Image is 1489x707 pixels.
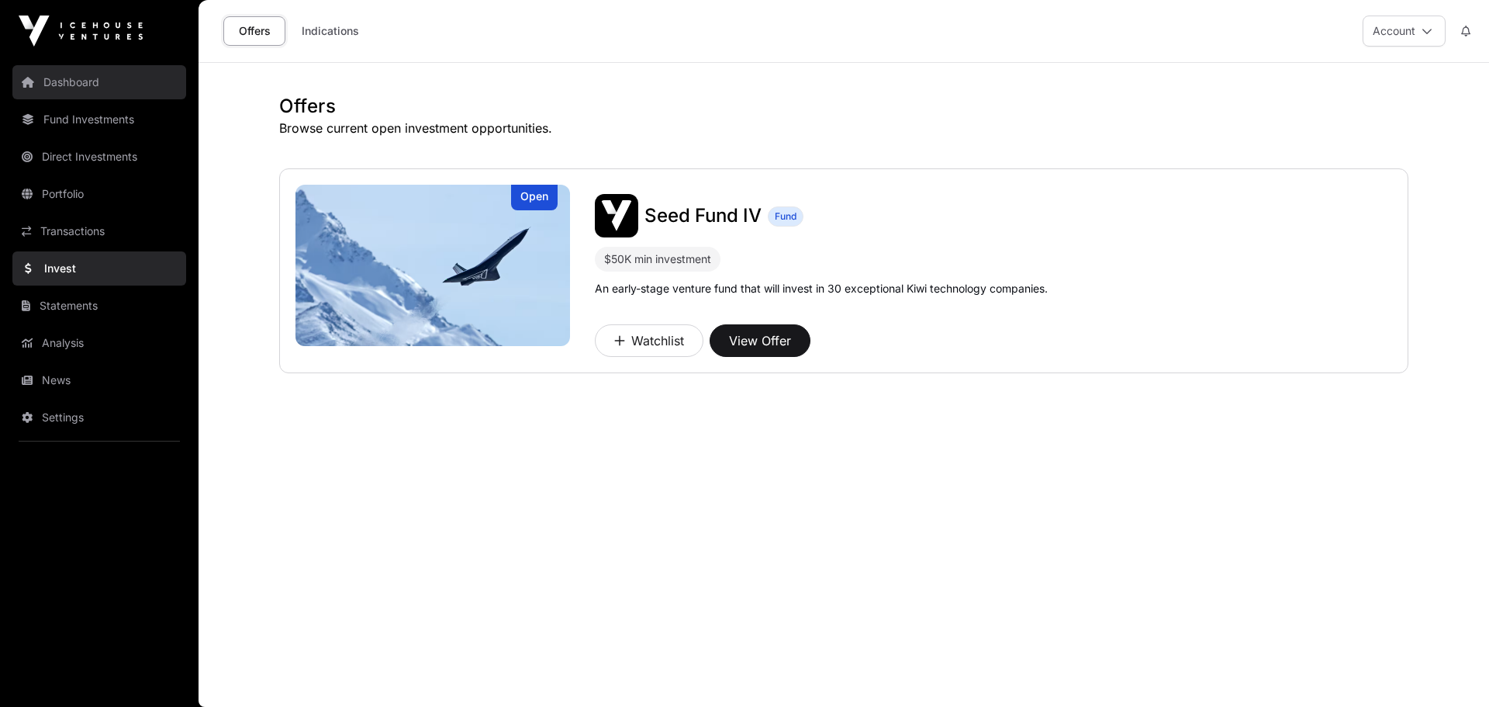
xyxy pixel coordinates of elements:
[12,140,186,174] a: Direct Investments
[604,250,711,269] div: $50K min investment
[12,102,186,137] a: Fund Investments
[644,203,762,228] a: Seed Fund IV
[511,185,558,210] div: Open
[1363,16,1446,47] button: Account
[279,94,1408,119] h1: Offers
[12,326,186,360] a: Analysis
[595,194,638,237] img: Seed Fund IV
[19,16,143,47] img: Icehouse Ventures Logo
[12,251,186,286] a: Invest
[710,324,810,357] button: View Offer
[12,289,186,323] a: Statements
[775,210,796,223] span: Fund
[12,363,186,397] a: News
[12,177,186,211] a: Portfolio
[223,16,285,46] a: Offers
[12,65,186,99] a: Dashboard
[1411,632,1489,707] iframe: Chat Widget
[12,400,186,435] a: Settings
[295,185,570,346] img: Seed Fund IV
[295,185,570,346] a: Seed Fund IVOpen
[292,16,369,46] a: Indications
[279,119,1408,137] p: Browse current open investment opportunities.
[12,214,186,248] a: Transactions
[644,204,762,227] span: Seed Fund IV
[595,281,1048,296] p: An early-stage venture fund that will invest in 30 exceptional Kiwi technology companies.
[595,324,703,357] button: Watchlist
[595,247,720,272] div: $50K min investment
